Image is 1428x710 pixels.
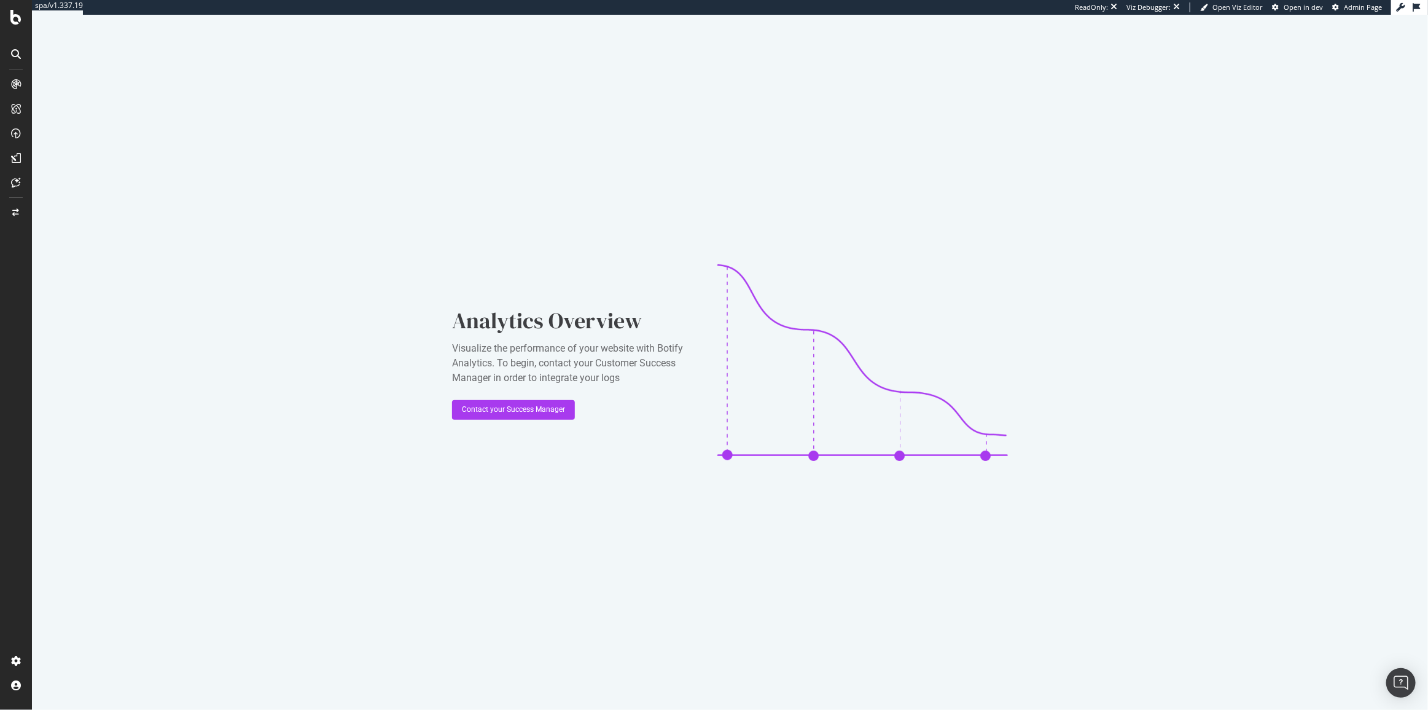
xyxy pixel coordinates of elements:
[1200,2,1263,12] a: Open Viz Editor
[1344,2,1382,12] span: Admin Page
[1126,2,1171,12] div: Viz Debugger:
[452,400,575,420] button: Contact your Success Manager
[452,306,698,336] div: Analytics Overview
[1075,2,1108,12] div: ReadOnly:
[717,264,1007,461] img: CaL_T18e.png
[1284,2,1323,12] span: Open in dev
[452,341,698,385] div: Visualize the performance of your website with Botify Analytics. To begin, contact your Customer ...
[1386,668,1416,698] div: Open Intercom Messenger
[1212,2,1263,12] span: Open Viz Editor
[1272,2,1323,12] a: Open in dev
[462,404,565,415] div: Contact your Success Manager
[1332,2,1382,12] a: Admin Page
